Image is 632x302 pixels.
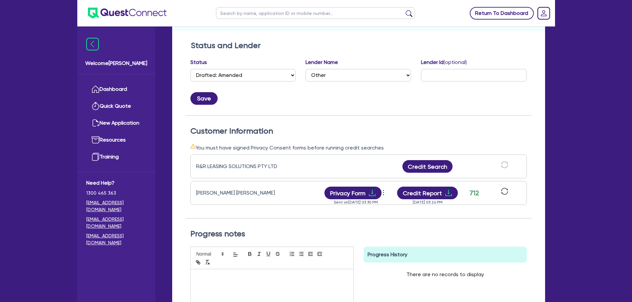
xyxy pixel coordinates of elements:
[92,153,100,161] img: training
[190,126,527,136] h2: Customer Information
[196,189,279,197] div: [PERSON_NAME] [PERSON_NAME]
[445,189,453,197] span: download
[85,59,147,67] span: Welcome [PERSON_NAME]
[86,179,146,187] span: Need Help?
[216,7,415,19] input: Search by name, application ID or mobile number...
[470,7,534,20] a: Return To Dashboard
[86,132,146,149] a: Resources
[86,115,146,132] a: New Application
[190,144,527,152] div: You must have signed Privacy Consent forms before running credit searches
[190,58,207,66] label: Status
[421,58,467,66] label: Lender Id
[397,187,458,199] button: Credit Reportdownload
[499,187,510,199] button: sync
[398,263,492,286] div: There are no records to display
[324,187,382,199] button: Privacy Formdownload
[86,199,146,213] a: [EMAIL_ADDRESS][DOMAIN_NAME]
[501,161,508,168] span: sync
[92,102,100,110] img: quick-quote
[402,160,453,173] button: Credit Search
[306,58,338,66] label: Lender Name
[86,190,146,197] span: 1300 465 363
[191,41,527,50] h2: Status and Lender
[382,187,387,199] button: Dropdown toggle
[190,92,218,105] button: Save
[86,38,99,50] img: icon-menu-close
[190,229,527,239] h2: Progress notes
[499,161,510,172] button: sync
[196,162,279,170] div: R&R LEASING SOLUTIONS PTY LTD
[190,144,196,149] span: warning
[466,188,483,198] div: 712
[444,59,467,65] span: (optional)
[535,5,552,22] a: Dropdown toggle
[368,189,376,197] span: download
[86,216,146,230] a: [EMAIL_ADDRESS][DOMAIN_NAME]
[92,119,100,127] img: new-application
[92,136,100,144] img: resources
[380,188,387,198] span: more
[86,149,146,165] a: Training
[86,81,146,98] a: Dashboard
[86,98,146,115] a: Quick Quote
[88,8,167,19] img: quest-connect-logo-blue
[501,188,508,195] span: sync
[364,247,527,263] div: Progress History
[86,232,146,246] a: [EMAIL_ADDRESS][DOMAIN_NAME]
